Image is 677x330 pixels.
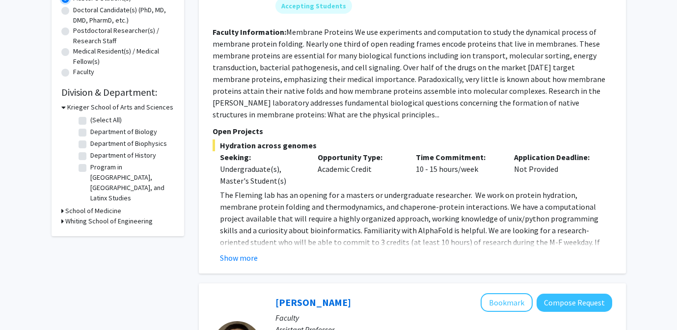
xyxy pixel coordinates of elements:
iframe: Chat [7,286,42,323]
p: Seeking: [220,151,303,163]
label: Program in [GEOGRAPHIC_DATA], [GEOGRAPHIC_DATA], and Latinx Studies [90,162,172,203]
h3: Krieger School of Arts and Sciences [67,102,173,112]
button: Add Chen Li to Bookmarks [481,293,533,312]
div: Undergraduate(s), Master's Student(s) [220,163,303,187]
label: Department of History [90,150,156,161]
label: Department of Biophysics [90,138,167,149]
p: Open Projects [213,125,612,137]
span: Hydration across genomes [213,139,612,151]
p: The Fleming lab has an opening for a masters or undergraduate researcher. We work on protein hydr... [220,189,612,283]
div: Not Provided [507,151,605,187]
b: Faculty Information: [213,27,286,37]
label: Medical Resident(s) / Medical Fellow(s) [73,46,174,67]
a: [PERSON_NAME] [275,296,351,308]
button: Compose Request to Chen Li [537,294,612,312]
h3: Whiting School of Engineering [65,216,153,226]
div: 10 - 15 hours/week [408,151,507,187]
label: Doctoral Candidate(s) (PhD, MD, DMD, PharmD, etc.) [73,5,174,26]
h2: Division & Department: [61,86,174,98]
h3: School of Medicine [65,206,121,216]
div: Academic Credit [310,151,408,187]
label: Department of Biology [90,127,157,137]
p: Time Commitment: [416,151,499,163]
p: Faculty [275,312,612,324]
label: Postdoctoral Researcher(s) / Research Staff [73,26,174,46]
button: Show more [220,252,258,264]
label: (Select All) [90,115,122,125]
p: Opportunity Type: [318,151,401,163]
label: Faculty [73,67,94,77]
fg-read-more: Membrane Proteins We use experiments and computation to study the dynamical process of membrane p... [213,27,605,119]
p: Application Deadline: [514,151,597,163]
